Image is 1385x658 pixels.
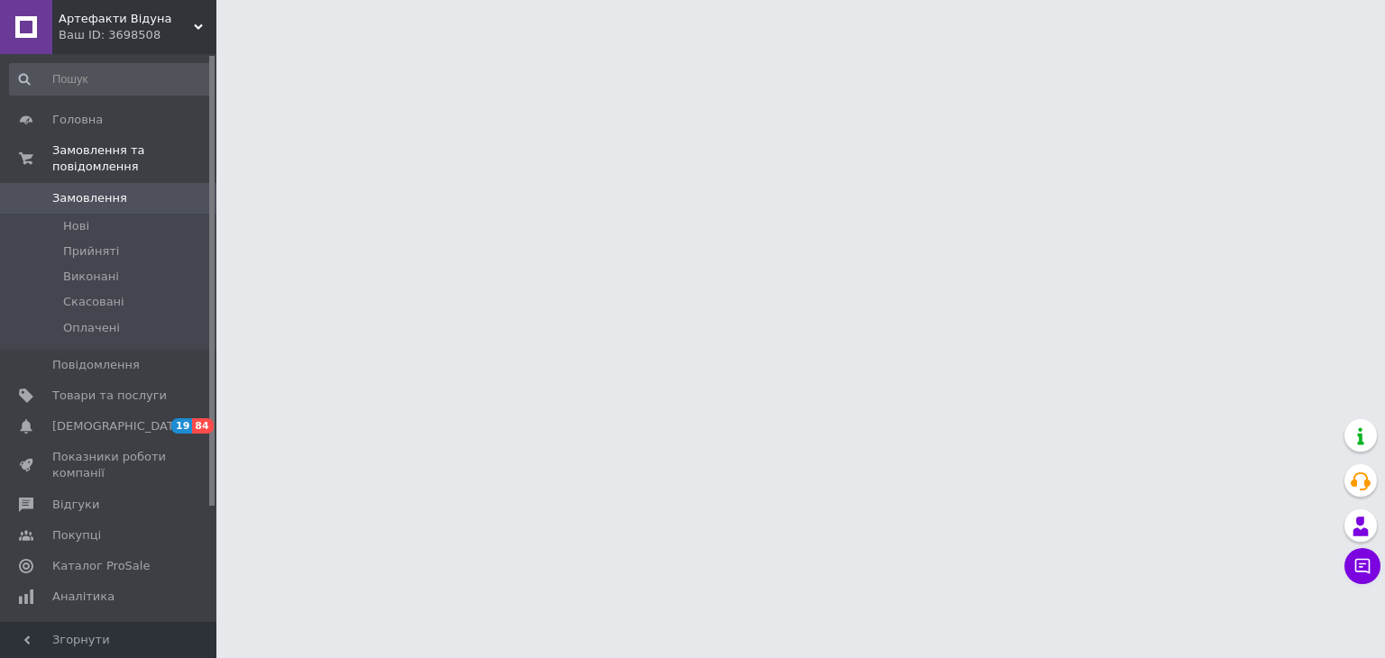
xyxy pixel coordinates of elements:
span: Нові [63,218,89,234]
span: Покупці [52,527,101,544]
span: Оплачені [63,320,120,336]
input: Пошук [9,63,213,96]
span: Виконані [63,269,119,285]
span: Показники роботи компанії [52,449,167,481]
span: Каталог ProSale [52,558,150,574]
span: Замовлення та повідомлення [52,142,216,175]
span: Прийняті [63,243,119,260]
span: Аналітика [52,589,115,605]
button: Чат з покупцем [1344,548,1380,584]
span: [DEMOGRAPHIC_DATA] [52,418,186,434]
span: 84 [192,418,213,434]
span: 19 [171,418,192,434]
span: Управління сайтом [52,619,167,652]
span: Артефакти Відуна [59,11,194,27]
span: Скасовані [63,294,124,310]
span: Замовлення [52,190,127,206]
span: Повідомлення [52,357,140,373]
span: Відгуки [52,497,99,513]
div: Ваш ID: 3698508 [59,27,216,43]
span: Товари та послуги [52,388,167,404]
span: Головна [52,112,103,128]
